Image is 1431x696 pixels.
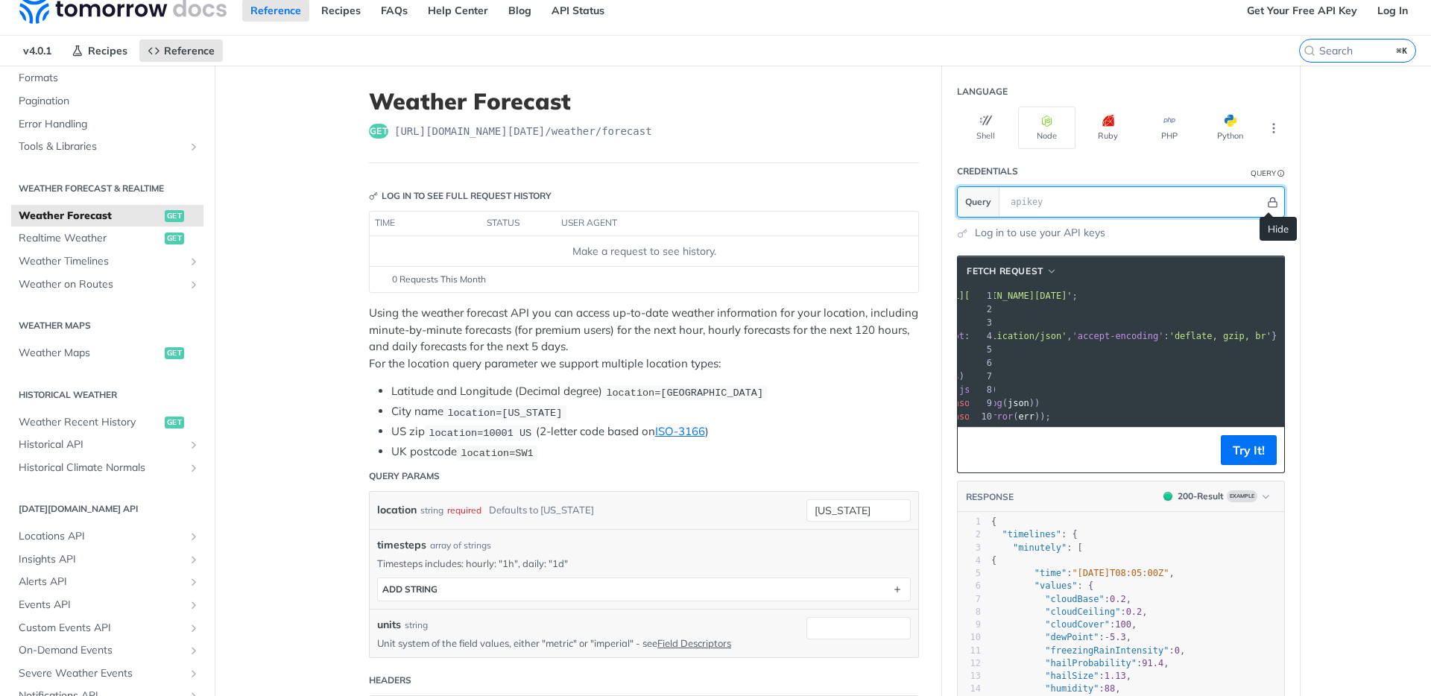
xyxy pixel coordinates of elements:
a: ISO-3166 [655,424,705,438]
th: status [481,212,556,235]
a: Error Handling [11,113,203,136]
div: 11 [958,645,981,657]
div: 7 [969,370,994,383]
span: "humidity" [1045,683,1099,694]
span: : , [991,619,1137,630]
input: apikey [1003,187,1265,217]
span: location=10001 US [429,427,531,438]
h2: Weather Maps [11,319,203,332]
span: 0.2 [1126,607,1143,617]
a: On-Demand EventsShow subpages for On-Demand Events [11,639,203,662]
a: Reference [139,39,223,62]
span: Severe Weather Events [19,666,184,681]
span: "[DATE]T08:05:00Z" [1072,568,1169,578]
button: Show subpages for Weather on Routes [188,279,200,291]
div: 6 [958,580,981,592]
button: Show subpages for Custom Events API [188,622,200,634]
a: Alerts APIShow subpages for Alerts API [11,571,203,593]
button: Show subpages for Severe Weather Events [188,668,200,680]
div: 7 [958,593,981,606]
button: ADD string [378,578,910,601]
div: Make a request to see history. [376,244,912,259]
a: Custom Events APIShow subpages for Custom Events API [11,617,203,639]
h2: [DATE][DOMAIN_NAME] API [11,502,203,516]
span: : , [991,632,1131,642]
button: Query [958,187,999,217]
span: timesteps [377,537,426,553]
label: units [377,617,401,633]
div: 10 [958,631,981,644]
button: Show subpages for Locations API [188,531,200,542]
span: : , [991,683,1121,694]
svg: Search [1304,45,1315,57]
div: 10 [969,410,994,423]
span: Query [965,195,991,209]
span: 100 [1115,619,1131,630]
div: 9 [958,619,981,631]
span: 'accept-encoding' [1073,331,1164,341]
span: Reference [164,44,215,57]
a: Weather Recent Historyget [11,411,203,434]
div: Defaults to [US_STATE] [489,499,594,521]
span: "cloudCeiling" [1045,607,1120,617]
div: string [420,499,443,521]
div: 1 [958,516,981,528]
th: time [370,212,481,235]
div: 2 [958,528,981,541]
span: : { [991,529,1078,540]
span: location=[US_STATE] [447,407,562,418]
button: Show subpages for Historical API [188,439,200,451]
span: "minutely" [1013,542,1067,553]
a: Weather Forecastget [11,205,203,227]
div: 2 [969,303,994,316]
div: 8 [958,606,981,619]
li: UK postcode [391,443,919,461]
div: 1 [969,289,994,303]
span: 0 Requests This Month [392,273,486,286]
span: "cloudCover" [1045,619,1110,630]
div: Query Params [369,469,440,483]
a: Realtime Weatherget [11,227,203,250]
span: Pagination [19,94,200,109]
span: Historical API [19,437,184,452]
div: Language [957,85,1008,98]
span: 1.13 [1105,671,1126,681]
span: 88 [1105,683,1115,694]
div: required [447,499,481,521]
div: 12 [958,657,981,670]
div: 9 [969,396,994,410]
a: Locations APIShow subpages for Locations API [11,525,203,548]
span: Realtime Weather [19,231,161,246]
span: : , [991,671,1131,681]
span: get [165,210,184,222]
button: fetch Request [961,264,1062,279]
span: Weather Maps [19,346,161,361]
div: 13 [958,670,981,683]
span: : { [991,580,1093,591]
li: City name [391,403,919,420]
div: 4 [969,329,994,343]
h2: Historical Weather [11,388,203,402]
a: Historical Climate NormalsShow subpages for Historical Climate Normals [11,457,203,479]
span: . ( . ( )); [868,411,1051,422]
div: 3 [958,542,981,554]
button: 200200-ResultExample [1156,489,1277,504]
span: '[URL][DOMAIN_NAME][DATE]' [932,291,1073,301]
span: 'deflate, gzip, br' [1169,331,1272,341]
button: RESPONSE [965,490,1014,504]
span: Weather Timelines [19,254,184,269]
span: console [943,411,981,422]
span: "hailProbability" [1045,658,1137,668]
span: err [1018,411,1034,422]
button: More Languages [1263,117,1285,139]
h1: Weather Forecast [369,88,919,115]
div: Headers [369,674,411,687]
button: Node [1018,107,1075,149]
li: Latitude and Longitude (Decimal degree) [391,383,919,400]
span: Recipes [88,44,127,57]
span: : , [991,658,1169,668]
i: Information [1277,170,1285,177]
p: Unit system of the field values, either "metric" or "imperial" - see [377,636,784,650]
span: https://api.tomorrow.io/v4/weather/forecast [394,124,652,139]
span: Error Handling [19,117,200,132]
